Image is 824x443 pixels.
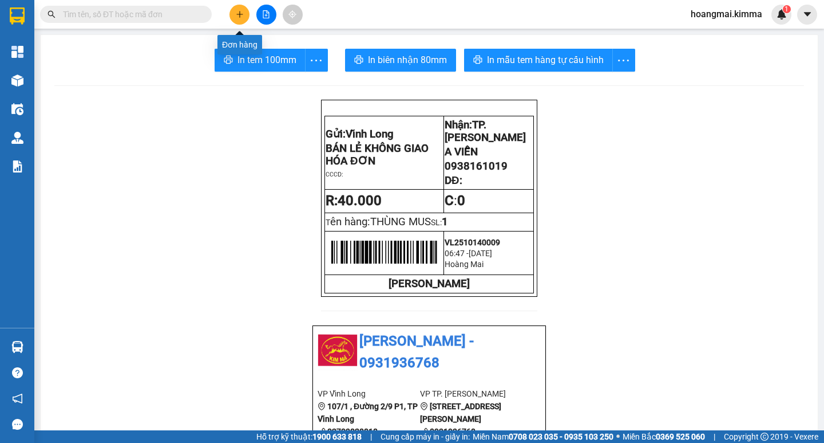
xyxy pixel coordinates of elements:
span: file-add [262,10,270,18]
strong: C [445,193,454,209]
div: A VIỄN [74,37,166,51]
span: Miền Nam [473,430,613,443]
span: Cung cấp máy in - giấy in: [381,430,470,443]
span: phone [318,428,326,436]
img: warehouse-icon [11,132,23,144]
span: T [326,218,431,227]
strong: R: [326,193,382,209]
b: 0931936768 [430,427,476,436]
button: more [612,49,635,72]
span: aim [288,10,296,18]
li: VP TP. [PERSON_NAME] [420,387,522,400]
img: solution-icon [11,160,23,173]
img: logo-vxr [10,7,25,25]
span: Hoàng Mai [445,260,484,269]
input: Tìm tên, số ĐT hoặc mã đơn [63,8,198,21]
span: 40.000 [338,193,382,209]
span: | [714,430,715,443]
span: more [306,53,327,68]
button: printerIn tem 100mm [215,49,306,72]
span: TP. [PERSON_NAME] [445,119,526,144]
span: CCCD: [326,171,343,178]
span: [DATE] [469,249,492,258]
span: copyright [760,433,768,441]
span: Miền Bắc [623,430,705,443]
img: icon-new-feature [777,9,787,19]
img: warehouse-icon [11,341,23,353]
span: 06:47 - [445,249,469,258]
strong: 0369 525 060 [656,432,705,441]
span: Gửi: [326,128,394,140]
span: printer [354,55,363,66]
img: logo.jpg [318,331,358,371]
span: DĐ: [445,174,462,187]
span: question-circle [12,367,23,378]
span: notification [12,393,23,404]
span: printer [224,55,233,66]
span: Vĩnh Long [346,128,394,140]
div: BÁN LẺ KHÔNG GIAO HÓA ĐƠN [10,37,66,92]
span: In mẫu tem hàng tự cấu hình [487,53,604,67]
span: In tem 100mm [237,53,296,67]
span: plus [236,10,244,18]
span: THÙNG MUS [370,215,431,228]
span: ên hàng: [330,215,431,228]
span: VL2510140009 [445,238,500,247]
span: Hỗ trợ kỹ thuật: [256,430,362,443]
div: Đơn hàng [217,35,262,54]
div: 0938161019 [74,51,166,67]
span: A VIỄN [445,146,478,158]
span: 1 [785,5,789,13]
span: 1 [442,215,448,228]
button: plus [229,5,249,25]
span: BÁN LẺ KHÔNG GIAO HÓA ĐƠN [326,142,429,167]
span: 0 [457,193,465,209]
span: phone [420,428,428,436]
span: 0938161019 [445,160,508,173]
button: caret-down [797,5,817,25]
span: environment [420,402,428,410]
span: | [370,430,372,443]
b: [STREET_ADDRESS][PERSON_NAME] [420,402,501,424]
span: caret-down [802,9,813,19]
div: TP. [PERSON_NAME] [74,10,166,37]
b: 107/1 , Đường 2/9 P1, TP Vĩnh Long [318,402,418,424]
span: ⚪️ [616,434,620,439]
div: Vĩnh Long [10,10,66,37]
button: file-add [256,5,276,25]
img: warehouse-icon [11,75,23,87]
b: 02703828818 [327,427,378,436]
img: warehouse-icon [11,103,23,115]
button: more [305,49,328,72]
li: VP Vĩnh Long [318,387,420,400]
span: more [613,53,635,68]
span: Nhận: [74,11,102,23]
strong: 0708 023 035 - 0935 103 250 [509,432,613,441]
span: hoangmai.kimma [682,7,771,21]
sup: 1 [783,5,791,13]
li: [PERSON_NAME] - 0931936768 [318,331,541,374]
img: dashboard-icon [11,46,23,58]
span: In biên nhận 80mm [368,53,447,67]
strong: 1900 633 818 [312,432,362,441]
span: message [12,419,23,430]
span: Nhận: [445,119,526,144]
span: : [445,193,465,209]
button: printerIn biên nhận 80mm [345,49,456,72]
button: aim [283,5,303,25]
span: environment [318,402,326,410]
span: printer [473,55,482,66]
span: SL: [431,218,442,227]
span: search [47,10,56,18]
strong: [PERSON_NAME] [389,277,470,290]
span: Gửi: [10,11,27,23]
button: printerIn mẫu tem hàng tự cấu hình [464,49,613,72]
